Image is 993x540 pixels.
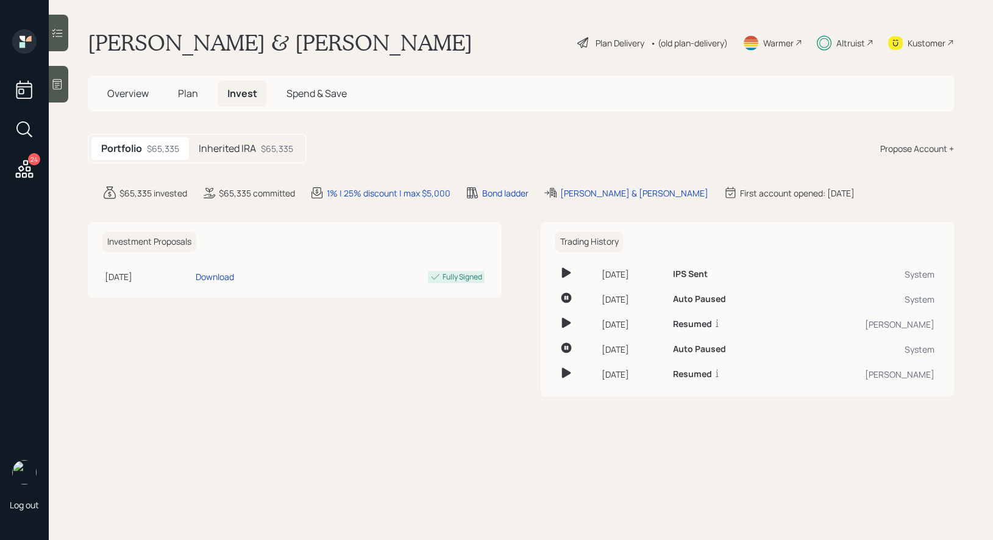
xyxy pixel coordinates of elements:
div: Kustomer [908,37,945,49]
div: Warmer [763,37,794,49]
div: System [793,293,934,306]
h6: Trading History [555,232,624,252]
h6: IPS Sent [673,269,708,279]
div: $65,335 [147,142,179,155]
span: Invest [227,87,257,100]
div: [DATE] [602,293,663,306]
h6: Resumed [673,319,712,329]
div: [DATE] [602,368,663,381]
div: [PERSON_NAME] [793,368,934,381]
div: [DATE] [105,270,191,283]
div: • (old plan-delivery) [650,37,728,49]
div: Propose Account + [880,142,954,155]
div: $65,335 committed [219,187,295,200]
div: First account opened: [DATE] [740,187,855,200]
h5: Portfolio [101,143,142,154]
div: [PERSON_NAME] [793,318,934,331]
div: Altruist [836,37,865,49]
div: [PERSON_NAME] & [PERSON_NAME] [560,187,708,200]
div: Fully Signed [443,272,482,283]
div: $65,335 invested [119,187,187,200]
div: Download [196,270,234,283]
div: Plan Delivery [596,37,644,49]
img: treva-nostdahl-headshot.png [12,460,37,484]
div: 24 [28,153,40,165]
h6: Investment Proposals [102,232,196,252]
div: [DATE] [602,318,663,331]
div: [DATE] [602,343,663,356]
div: $65,335 [261,142,293,155]
div: System [793,268,934,281]
h6: Resumed [673,369,712,380]
div: Bond ladder [482,187,529,200]
div: 1% | 25% discount | max $5,000 [327,187,450,200]
span: Plan [178,87,198,100]
h6: Auto Paused [673,344,726,355]
h6: Auto Paused [673,294,726,304]
span: Spend & Save [287,87,347,100]
div: [DATE] [602,268,663,281]
div: System [793,343,934,356]
div: Log out [10,499,39,511]
h5: Inherited IRA [199,143,256,154]
h1: [PERSON_NAME] & [PERSON_NAME] [88,29,472,56]
span: Overview [107,87,149,100]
